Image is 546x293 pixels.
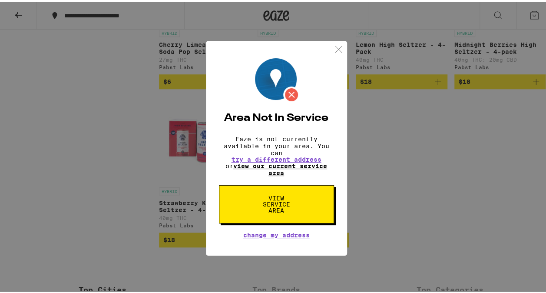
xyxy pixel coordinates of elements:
[233,161,327,175] a: view our current service area
[232,155,321,161] button: try a different address
[254,193,299,212] span: View Service Area
[5,6,63,13] span: Hi. Need any help?
[243,230,310,236] button: Change My Address
[219,111,334,122] h2: Area Not In Service
[219,193,334,200] a: View Service Area
[333,42,344,53] img: close.svg
[219,183,334,222] button: View Service Area
[255,57,300,101] img: Location
[219,134,334,175] p: Eaze is not currently available in your area. You can or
